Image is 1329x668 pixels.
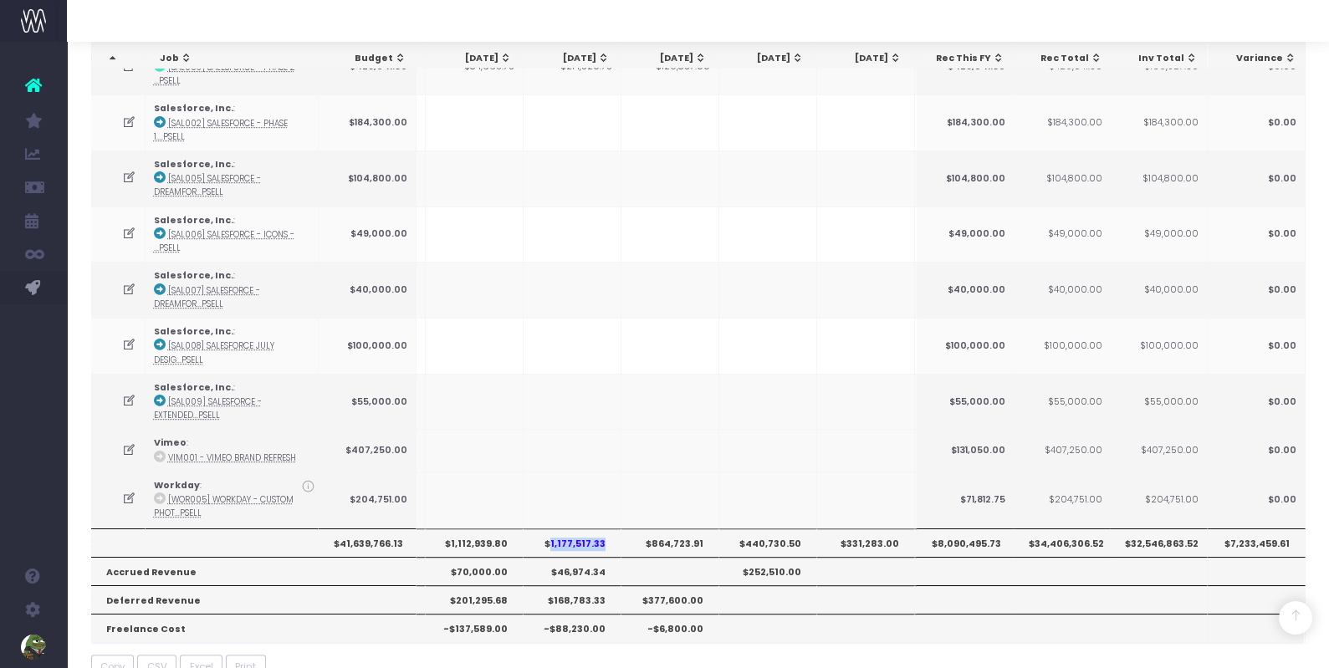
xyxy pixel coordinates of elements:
[1029,52,1102,65] div: Rec Total
[1207,150,1305,207] td: $0.00
[1013,207,1111,263] td: $49,000.00
[1109,528,1207,557] th: $32,546,863.52
[1013,472,1111,528] td: $204,751.00
[146,429,319,471] td: :
[154,436,187,449] strong: Vimeo
[719,528,817,557] th: $440,730.50
[524,585,621,614] th: $168,783.33
[1013,262,1111,318] td: $40,000.00
[319,207,417,263] td: $49,000.00
[1013,374,1111,430] td: $55,000.00
[916,374,1014,430] td: $55,000.00
[1109,94,1207,150] td: $184,300.00
[1207,94,1305,150] td: $0.00
[634,52,707,65] div: [DATE]
[154,494,294,518] abbr: [WOR005] Workday - Custom Photoshoot - Upsell
[154,229,294,253] abbr: [SAL006] Salesforce - Icons - Brand - Upsell
[1207,472,1305,528] td: $0.00
[424,43,521,74] th: Aug 25: activate to sort column ascending
[1207,528,1305,557] th: $7,233,459.61
[916,429,1014,471] td: $131,050.00
[426,585,524,614] th: $201,295.68
[916,528,1014,557] th: $8,090,495.73
[1013,318,1111,374] td: $100,000.00
[154,285,260,309] abbr: [SAL007] Salesforce - Dreamforce Sprint - Brand - Upsell
[319,472,417,528] td: $204,751.00
[1125,52,1198,65] div: Inv Total
[916,207,1014,263] td: $49,000.00
[319,528,417,557] th: $41,639,766.13
[146,207,319,263] td: :
[1014,43,1111,74] th: Rec Total: activate to sort column ascending
[154,479,200,492] strong: Workday
[426,528,524,557] th: $1,112,939.80
[917,43,1014,74] th: Rec This FY: activate to sort column ascending
[146,94,319,150] td: :
[915,528,1013,557] th: $215,673.00
[621,528,719,557] th: $864,723.91
[146,43,323,74] th: Job: activate to sort column ascending
[426,614,524,642] th: -$137,589.00
[319,318,417,374] td: $100,000.00
[1109,150,1207,207] td: $104,800.00
[1109,262,1207,318] td: $40,000.00
[731,52,804,65] div: [DATE]
[154,381,233,394] strong: Salesforce, Inc.
[91,43,142,74] th: : activate to sort column descending
[916,472,1014,528] td: $71,812.75
[719,557,817,585] th: $252,510.00
[916,150,1014,207] td: $104,800.00
[911,43,1008,74] th: Jan 26: activate to sort column ascending
[21,635,46,660] img: images/default_profile_image.png
[146,374,319,430] td: :
[524,557,621,585] th: $46,974.34
[1207,262,1305,318] td: $0.00
[1109,429,1207,471] td: $407,250.00
[932,52,1004,65] div: Rec This FY
[146,472,319,528] td: :
[1013,429,1111,471] td: $407,250.00
[146,262,319,318] td: :
[319,43,416,74] th: Budget: activate to sort column ascending
[1207,318,1305,374] td: $0.00
[1109,318,1207,374] td: $100,000.00
[154,269,233,282] strong: Salesforce, Inc.
[1013,94,1111,150] td: $184,300.00
[1208,43,1306,74] th: Variance: activate to sort column ascending
[334,52,406,65] div: Budget
[146,318,319,374] td: :
[154,325,233,338] strong: Salesforce, Inc.
[154,214,233,227] strong: Salesforce, Inc.
[1109,207,1207,263] td: $49,000.00
[1207,207,1305,263] td: $0.00
[154,173,261,197] abbr: [SAL005] Salesforce - Dreamforce Theme - Brand - Upsell
[154,118,288,142] abbr: [SAL002] Salesforce - Phase 1.5 Pressure Test - Brand - Upsell
[91,557,417,585] th: Accrued Revenue
[916,94,1014,150] td: $184,300.00
[319,374,417,430] td: $55,000.00
[916,318,1014,374] td: $100,000.00
[1110,43,1207,74] th: Inv Total: activate to sort column ascending
[1013,150,1111,207] td: $104,800.00
[524,614,621,642] th: -$88,230.00
[621,585,719,614] th: $377,600.00
[524,528,621,557] th: $1,177,517.33
[1223,52,1296,65] div: Variance
[1109,472,1207,528] td: $204,751.00
[154,158,233,171] strong: Salesforce, Inc.
[154,102,233,115] strong: Salesforce, Inc.
[621,614,719,642] th: -$6,800.00
[439,52,512,65] div: [DATE]
[319,262,417,318] td: $40,000.00
[319,429,417,471] td: $407,250.00
[813,43,910,74] th: Dec 25: activate to sort column ascending
[817,528,915,557] th: $331,283.00
[916,262,1014,318] td: $40,000.00
[161,52,314,65] div: Job
[536,52,609,65] div: [DATE]
[319,94,417,150] td: $184,300.00
[91,614,417,642] th: Freelance Cost
[1013,528,1111,557] th: $34,406,306.52
[426,557,524,585] th: $70,000.00
[168,452,296,463] abbr: VIM001 - Vimeo Brand Refresh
